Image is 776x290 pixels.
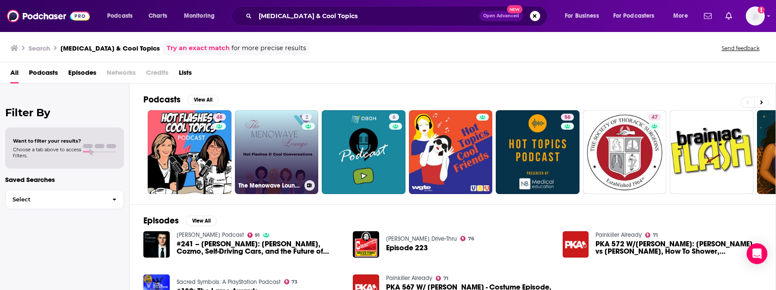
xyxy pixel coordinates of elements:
svg: Add a profile image [758,6,765,13]
a: Episodes [68,66,96,83]
span: 73 [291,280,298,284]
button: Send feedback [719,45,762,52]
span: 71 [653,233,658,237]
a: Charts [143,9,172,23]
button: open menu [559,9,610,23]
span: 47 [652,113,658,122]
span: Monitoring [184,10,215,22]
button: open menu [667,9,699,23]
span: 56 [564,113,570,122]
a: Sacred Symbols: A PlayStation Podcast [177,278,281,286]
button: open menu [608,9,667,23]
span: 2 [305,113,308,122]
a: Lists [179,66,192,83]
button: Open AdvancedNew [479,11,523,21]
span: Podcasts [107,10,133,22]
a: 71 [645,233,658,238]
a: 56 [561,114,574,121]
a: 47 [648,114,661,121]
a: Jim Cornette’s Drive-Thru [386,235,457,242]
h2: Episodes [143,215,179,226]
a: Painkiller Already [595,231,642,239]
span: Charts [149,10,167,22]
img: PKA 572 W/Harley: Kyle vs Diego Sanchez, How To Shower, Harley is boxing [563,231,589,258]
a: Show notifications dropdown [700,9,715,23]
a: 48 [148,110,231,194]
a: 91 [247,233,260,238]
h3: Search [29,44,50,52]
span: More [673,10,688,22]
button: View All [187,95,219,105]
span: Credits [146,66,168,83]
a: 76 [460,236,474,241]
a: 2 [302,114,312,121]
a: PodcastsView All [143,94,219,105]
button: View All [186,216,217,226]
span: Networks [107,66,136,83]
img: #241 – Boris Sofman: Waymo, Cozmo, Self-Driving Cars, and the Future of Robotics [143,231,170,258]
span: New [507,5,523,13]
button: Select [5,190,124,209]
button: open menu [178,9,226,23]
h2: Filter By [5,106,124,119]
a: 71 [436,276,448,281]
span: For Business [565,10,599,22]
span: For Podcasters [613,10,655,22]
a: EpisodesView All [143,215,217,226]
span: Select [6,197,105,202]
span: 91 [255,233,260,237]
div: Open Intercom Messenger [747,243,767,264]
span: Want to filter your results? [13,138,81,144]
span: 6 [393,113,396,122]
a: 56 [496,110,580,194]
a: All [10,66,19,83]
span: 71 [443,277,448,280]
a: Podcasts [29,66,58,83]
a: 6 [322,110,405,194]
span: 48 [216,113,222,122]
span: #241 – [PERSON_NAME]: [PERSON_NAME], Cozmo, Self-Driving Cars, and the Future of Robotics [177,240,343,255]
span: Logged in as Ashley_Beenen [746,6,765,25]
a: 2The Menowave Lounge: [MEDICAL_DATA] and Cool Conversations [235,110,319,194]
p: Saved Searches [5,175,124,184]
a: 73 [284,279,298,284]
div: Search podcasts, credits, & more... [240,6,556,26]
a: 6 [389,114,399,121]
a: Try an exact match [167,43,230,53]
img: Podchaser - Follow, Share and Rate Podcasts [7,8,90,24]
img: Episode 223 [353,231,379,258]
span: Open Advanced [483,14,519,18]
a: #241 – Boris Sofman: Waymo, Cozmo, Self-Driving Cars, and the Future of Robotics [177,240,343,255]
button: open menu [101,9,144,23]
span: Choose a tab above to access filters. [13,147,81,159]
img: User Profile [746,6,765,25]
span: PKA 572 W/[PERSON_NAME]: [PERSON_NAME] vs [PERSON_NAME], How To Shower, [PERSON_NAME] is boxing [595,240,762,255]
input: Search podcasts, credits, & more... [255,9,479,23]
a: Show notifications dropdown [722,9,735,23]
a: 48 [213,114,226,121]
h3: The Menowave Lounge: [MEDICAL_DATA] and Cool Conversations [238,182,301,189]
span: 76 [468,237,474,241]
a: Lex Fridman Podcast [177,231,244,239]
span: for more precise results [231,43,306,53]
h3: [MEDICAL_DATA] & Cool Topics [60,44,160,52]
a: 47 [583,110,667,194]
button: Show profile menu [746,6,765,25]
a: PKA 572 W/Harley: Kyle vs Diego Sanchez, How To Shower, Harley is boxing [595,240,762,255]
a: Episode 223 [386,244,428,252]
a: Painkiller Already [386,274,432,282]
h2: Podcasts [143,94,181,105]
